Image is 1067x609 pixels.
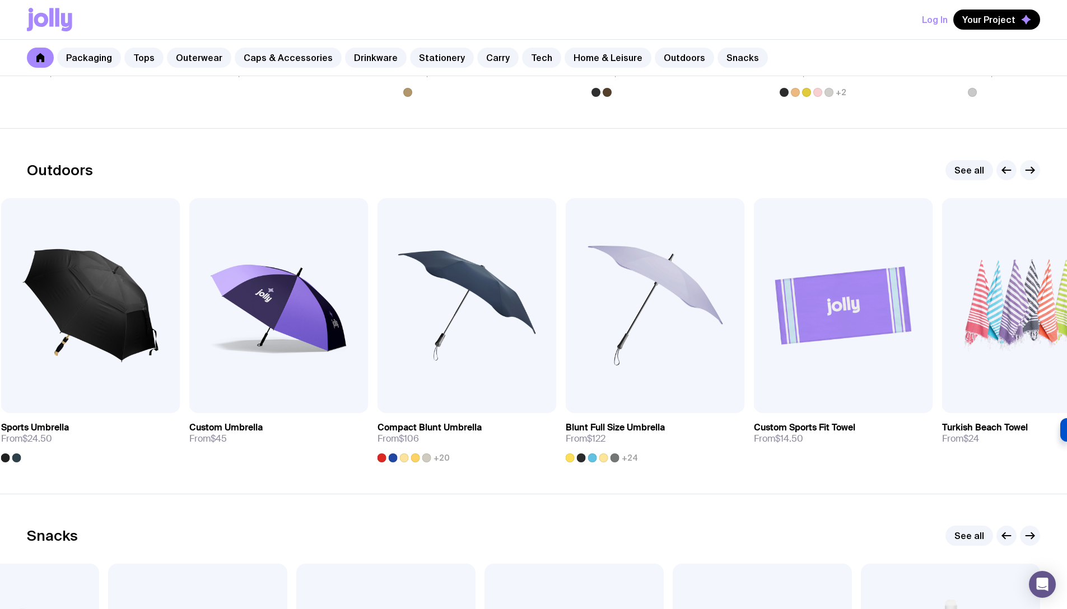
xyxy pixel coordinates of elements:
[566,413,745,462] a: Blunt Full Size UmbrellaFrom$122+24
[942,433,979,444] span: From
[942,422,1028,433] h3: Turkish Beach Towel
[27,162,93,179] h2: Outdoors
[775,433,803,444] span: $14.50
[211,433,227,444] span: $45
[410,48,474,68] a: Stationery
[434,453,450,462] span: +20
[477,48,519,68] a: Carry
[566,433,605,444] span: From
[945,160,993,180] a: See all
[963,433,979,444] span: $24
[345,48,407,68] a: Drinkware
[655,48,714,68] a: Outdoors
[27,527,78,544] h2: Snacks
[1,433,52,444] span: From
[962,14,1015,25] span: Your Project
[378,433,419,444] span: From
[378,422,482,433] h3: Compact Blunt Umbrella
[1,413,180,462] a: Sports UmbrellaFrom$24.50
[754,413,933,453] a: Custom Sports Fit TowelFrom$14.50
[566,422,665,433] h3: Blunt Full Size Umbrella
[622,453,638,462] span: +24
[189,422,263,433] h3: Custom Umbrella
[189,413,369,453] a: Custom UmbrellaFrom$45
[378,413,557,462] a: Compact Blunt UmbrellaFrom$106+20
[565,48,651,68] a: Home & Leisure
[124,48,164,68] a: Tops
[1029,571,1056,598] div: Open Intercom Messenger
[922,10,948,30] button: Log In
[1,422,69,433] h3: Sports Umbrella
[399,433,419,444] span: $106
[22,433,52,444] span: $24.50
[953,10,1040,30] button: Your Project
[587,433,605,444] span: $122
[754,433,803,444] span: From
[189,433,227,444] span: From
[717,48,768,68] a: Snacks
[167,48,231,68] a: Outerwear
[836,88,846,97] span: +2
[945,526,993,546] a: See all
[754,422,855,433] h3: Custom Sports Fit Towel
[235,48,342,68] a: Caps & Accessories
[57,48,121,68] a: Packaging
[522,48,561,68] a: Tech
